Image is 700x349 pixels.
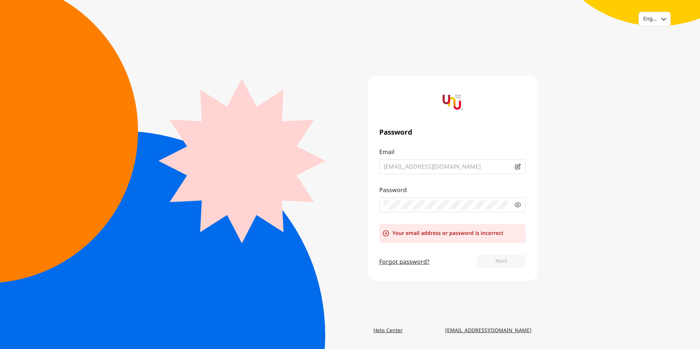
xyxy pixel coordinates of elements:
[379,148,526,157] p: Email
[439,324,537,337] a: [EMAIL_ADDRESS][DOMAIN_NAME]
[643,15,657,23] div: English
[379,258,429,266] a: Forgot password?
[379,128,526,137] span: Password
[443,93,462,112] img: yournextu-logo-vertical-compact-v2.png
[384,162,508,171] input: Email
[368,324,409,337] a: Help Center
[477,255,526,268] button: Next
[379,186,526,195] p: Password
[379,224,526,243] div: Your email address or password is incorrect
